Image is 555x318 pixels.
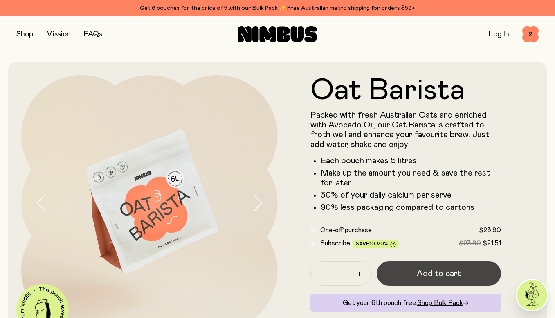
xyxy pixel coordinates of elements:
[517,280,547,310] img: agent
[320,240,350,247] span: Subscribe
[459,240,481,247] span: $23.90
[320,227,372,233] span: One-off purchase
[417,300,469,306] a: Shop Bulk Pack→
[417,268,461,279] span: Add to cart
[356,241,396,247] span: Save
[369,241,389,246] span: 10-20%
[321,190,501,200] li: 30% of your daily calcium per serve
[310,76,501,105] h1: Oat Barista
[310,110,501,149] p: Packed with fresh Australian Oats and enriched with Avocado Oil, our Oat Barista is crafted to fr...
[489,31,509,38] a: Log In
[16,3,539,13] div: Get 6 pouches for the price of 5 with our Bulk Pack ✨ Free Australian metro shipping for orders $59+
[483,240,501,247] span: $21.51
[522,26,539,42] button: 2
[321,156,501,166] li: Each pouch makes 5 litres
[417,300,463,306] span: Shop Bulk Pack
[310,294,501,312] div: Get your 6th pouch free.
[321,168,501,188] li: Make up the amount you need & save the rest for later
[377,261,501,286] button: Add to cart
[479,227,501,233] span: $23.90
[321,202,501,212] li: 90% less packaging compared to cartons
[46,31,71,38] a: Mission
[84,31,102,38] a: FAQs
